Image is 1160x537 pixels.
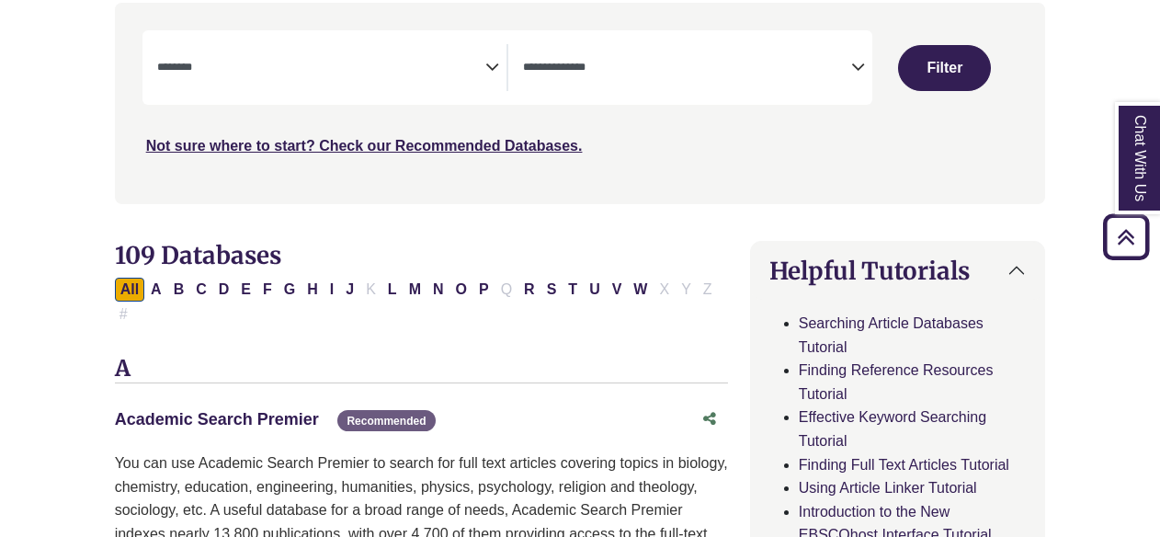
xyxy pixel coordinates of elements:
button: Filter Results B [168,278,190,302]
button: Filter Results S [541,278,563,302]
button: Filter Results V [607,278,628,302]
a: Searching Article Databases Tutorial [799,315,984,355]
span: 109 Databases [115,240,281,270]
button: Filter Results H [301,278,324,302]
a: Academic Search Premier [115,410,319,428]
button: Share this database [691,402,728,437]
a: Not sure where to start? Check our Recommended Databases. [146,138,583,154]
button: Filter Results I [324,278,339,302]
button: Filter Results L [382,278,403,302]
a: Finding Full Text Articles Tutorial [799,457,1009,473]
textarea: Search [523,62,851,76]
button: Filter Results C [190,278,212,302]
div: Alpha-list to filter by first letter of database name [115,280,720,321]
button: Filter Results P [473,278,495,302]
button: Filter Results E [235,278,256,302]
button: Filter Results O [450,278,472,302]
textarea: Search [157,62,485,76]
h3: A [115,356,728,383]
a: Back to Top [1097,224,1155,249]
button: Filter Results G [279,278,301,302]
span: Recommended [337,410,435,431]
button: Filter Results W [628,278,653,302]
button: All [115,278,144,302]
button: Filter Results U [584,278,606,302]
button: Submit for Search Results [898,45,991,91]
a: Effective Keyword Searching Tutorial [799,409,986,449]
button: Filter Results A [145,278,167,302]
button: Filter Results M [404,278,426,302]
a: Using Article Linker Tutorial [799,480,977,496]
button: Filter Results F [257,278,278,302]
button: Filter Results D [213,278,235,302]
button: Filter Results T [563,278,583,302]
button: Filter Results N [427,278,449,302]
button: Filter Results R [518,278,540,302]
a: Finding Reference Resources Tutorial [799,362,994,402]
nav: Search filters [115,3,1046,203]
button: Filter Results J [340,278,359,302]
button: Helpful Tutorials [751,242,1045,300]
